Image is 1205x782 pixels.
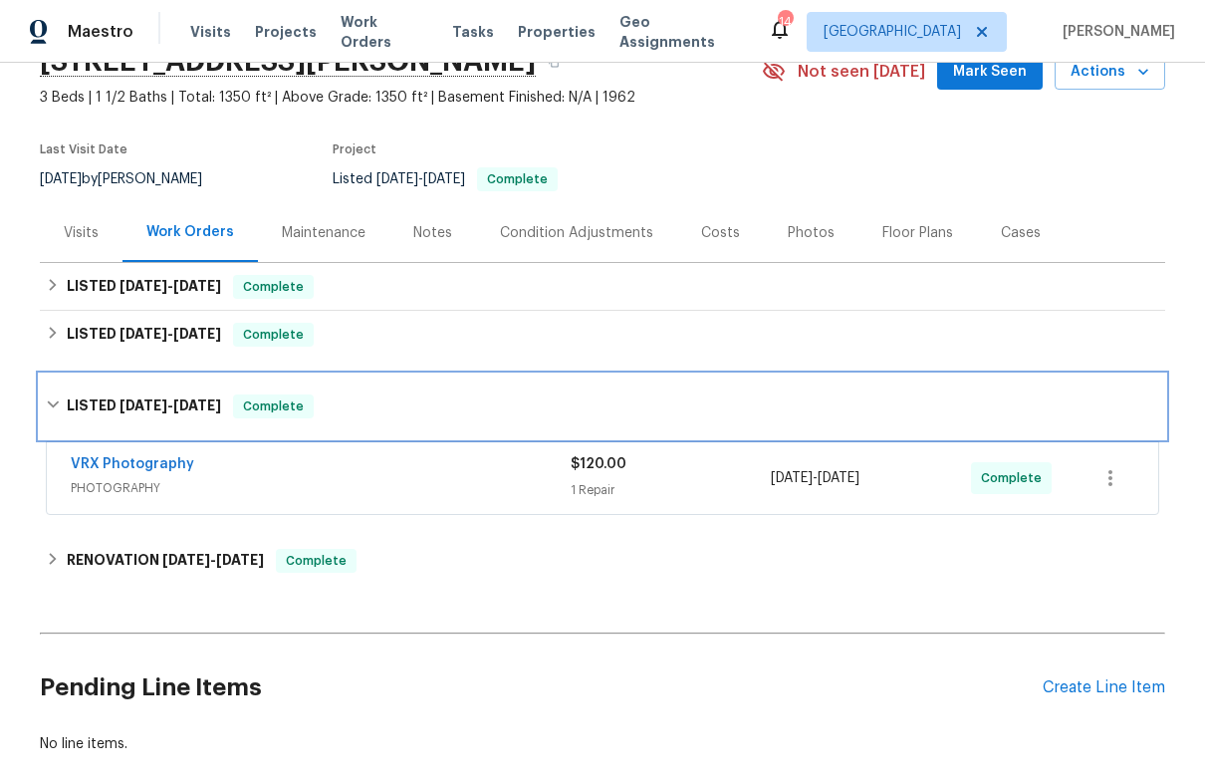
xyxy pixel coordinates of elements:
[67,275,221,299] h6: LISTED
[120,398,167,412] span: [DATE]
[67,549,264,573] h6: RENOVATION
[120,279,167,293] span: [DATE]
[71,478,571,498] span: PHOTOGRAPHY
[1043,678,1165,697] div: Create Line Item
[162,553,264,567] span: -
[788,223,835,243] div: Photos
[981,468,1050,488] span: Complete
[216,553,264,567] span: [DATE]
[953,60,1027,85] span: Mark Seen
[40,143,127,155] span: Last Visit Date
[423,172,465,186] span: [DATE]
[120,327,221,341] span: -
[479,173,556,185] span: Complete
[190,22,231,42] span: Visits
[120,327,167,341] span: [DATE]
[120,398,221,412] span: -
[376,172,418,186] span: [DATE]
[235,277,312,297] span: Complete
[452,25,494,39] span: Tasks
[818,471,859,485] span: [DATE]
[1001,223,1041,243] div: Cases
[235,396,312,416] span: Complete
[173,327,221,341] span: [DATE]
[333,172,558,186] span: Listed
[173,279,221,293] span: [DATE]
[278,551,355,571] span: Complete
[798,62,925,82] span: Not seen [DATE]
[120,279,221,293] span: -
[771,468,859,488] span: -
[235,325,312,345] span: Complete
[882,223,953,243] div: Floor Plans
[40,263,1165,311] div: LISTED [DATE]-[DATE]Complete
[173,398,221,412] span: [DATE]
[67,394,221,418] h6: LISTED
[333,143,376,155] span: Project
[146,222,234,242] div: Work Orders
[518,22,596,42] span: Properties
[571,457,626,471] span: $120.00
[1071,60,1149,85] span: Actions
[162,553,210,567] span: [DATE]
[341,12,428,52] span: Work Orders
[771,471,813,485] span: [DATE]
[40,537,1165,585] div: RENOVATION [DATE]-[DATE]Complete
[67,323,221,347] h6: LISTED
[40,734,1165,754] div: No line items.
[413,223,452,243] div: Notes
[778,12,792,32] div: 14
[824,22,961,42] span: [GEOGRAPHIC_DATA]
[40,172,82,186] span: [DATE]
[40,375,1165,438] div: LISTED [DATE]-[DATE]Complete
[71,457,194,471] a: VRX Photography
[937,54,1043,91] button: Mark Seen
[64,223,99,243] div: Visits
[500,223,653,243] div: Condition Adjustments
[376,172,465,186] span: -
[571,480,771,500] div: 1 Repair
[40,642,1043,734] h2: Pending Line Items
[1055,54,1165,91] button: Actions
[68,22,133,42] span: Maestro
[619,12,744,52] span: Geo Assignments
[40,167,226,191] div: by [PERSON_NAME]
[255,22,317,42] span: Projects
[40,88,762,108] span: 3 Beds | 1 1/2 Baths | Total: 1350 ft² | Above Grade: 1350 ft² | Basement Finished: N/A | 1962
[40,311,1165,359] div: LISTED [DATE]-[DATE]Complete
[282,223,365,243] div: Maintenance
[1055,22,1175,42] span: [PERSON_NAME]
[701,223,740,243] div: Costs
